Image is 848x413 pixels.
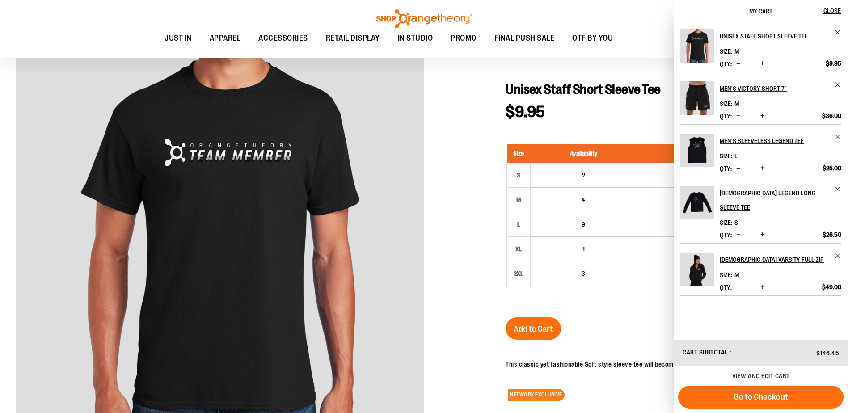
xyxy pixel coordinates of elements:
[680,253,714,292] a: Ladies Varsity Full Zip
[758,231,767,240] button: Increase product quantity
[823,7,841,14] span: Close
[732,372,790,379] a: View and edit cart
[734,48,739,55] span: M
[734,100,739,107] span: M
[734,112,743,121] button: Decrease product quantity
[680,124,841,177] li: Product
[582,270,585,277] span: 3
[720,134,841,148] a: Men's Sleeveless Legend Tee
[375,9,473,28] img: Shop Orangetheory
[582,196,585,203] span: 4
[680,243,841,296] li: Product
[835,253,841,259] a: Remove item
[680,29,714,68] a: Unisex Staff Short Sleeve Tee
[758,164,767,173] button: Increase product quantity
[680,29,841,72] li: Product
[822,283,841,291] span: $49.00
[531,144,637,163] th: Availability
[680,186,714,219] img: Ladies Legend Long Sleeve Tee
[680,81,714,115] img: Men's Victory Short 7"
[720,271,732,278] dt: Size
[720,186,829,215] h2: [DEMOGRAPHIC_DATA] Legend Long Sleeve Tee
[734,392,788,402] span: Go to Checkout
[641,244,731,253] div: $9.95
[720,219,732,226] dt: Size
[507,144,531,163] th: Size
[641,195,731,204] div: $9.95
[582,172,585,179] span: 2
[826,59,841,67] span: $9.95
[636,144,735,163] th: Unit Price
[720,81,841,96] a: Men's Victory Short 7"
[442,28,485,49] a: PROMO
[720,284,732,291] label: Qty
[506,103,545,121] span: $9.95
[680,186,714,225] a: Ladies Legend Long Sleeve Tee
[506,82,661,97] span: Unisex Staff Short Sleeve Tee
[683,349,728,356] span: Cart Subtotal
[720,100,732,107] dt: Size
[678,386,844,409] button: Go to Checkout
[512,218,525,231] div: L
[494,28,555,48] span: FINAL PUSH SALE
[822,112,841,120] span: $36.00
[734,152,738,160] span: L
[258,28,308,48] span: ACCESSORIES
[451,28,477,48] span: PROMO
[249,28,317,49] a: ACCESSORIES
[758,112,767,121] button: Increase product quantity
[835,186,841,193] a: Remove item
[508,389,565,401] span: NETWORK EXCLUSIVE
[680,177,841,243] li: Product
[734,164,743,173] button: Decrease product quantity
[680,253,714,286] img: Ladies Varsity Full Zip
[641,171,731,180] div: $9.95
[512,193,525,206] div: M
[720,60,732,67] label: Qty
[720,29,841,43] a: Unisex Staff Short Sleeve Tee
[720,134,829,148] h2: Men's Sleeveless Legend Tee
[680,81,714,121] a: Men's Victory Short 7"
[835,134,841,140] a: Remove item
[680,29,714,63] img: Unisex Staff Short Sleeve Tee
[641,269,731,278] div: $9.95
[734,283,743,292] button: Decrease product quantity
[720,81,829,96] h2: Men's Victory Short 7"
[582,245,585,253] span: 1
[734,219,738,226] span: S
[720,253,829,267] h2: [DEMOGRAPHIC_DATA] Varsity Full Zip
[720,152,732,160] dt: Size
[720,186,841,215] a: [DEMOGRAPHIC_DATA] Legend Long Sleeve Tee
[317,28,389,49] a: RETAIL DISPLAY
[680,134,714,173] a: Men's Sleeveless Legend Tee
[835,29,841,36] a: Remove item
[506,317,561,340] button: Add to Cart
[720,232,732,239] label: Qty
[398,28,433,48] span: IN STUDIO
[823,164,841,172] span: $25.00
[720,29,829,43] h2: Unisex Staff Short Sleeve Tee
[680,134,714,167] img: Men's Sleeveless Legend Tee
[506,360,766,369] p: This classic yet fashionable Soft style sleeve tee will become your favorite go-to basic piece.
[582,221,585,228] span: 9
[512,267,525,280] div: 2XL
[734,231,743,240] button: Decrease product quantity
[720,253,841,267] a: [DEMOGRAPHIC_DATA] Varsity Full Zip
[749,8,772,15] span: My Cart
[734,59,743,68] button: Decrease product quantity
[512,242,525,256] div: XL
[563,28,622,49] a: OTF BY YOU
[720,48,732,55] dt: Size
[210,28,241,48] span: APPAREL
[816,350,840,357] span: $146.45
[165,28,192,48] span: JUST IN
[734,271,739,278] span: M
[389,28,442,48] a: IN STUDIO
[201,28,250,49] a: APPAREL
[156,28,201,49] a: JUST IN
[720,165,732,172] label: Qty
[572,28,613,48] span: OTF BY YOU
[485,28,564,49] a: FINAL PUSH SALE
[823,231,841,239] span: $26.50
